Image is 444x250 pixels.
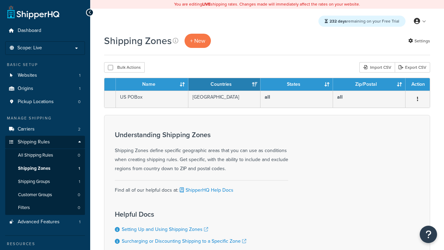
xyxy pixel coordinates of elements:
[79,179,80,185] span: 1
[5,95,85,108] a: Pickup Locations 0
[5,201,85,214] a: Filters 0
[5,162,85,175] li: Shipping Zones
[5,123,85,136] a: Carriers 2
[115,131,288,173] div: Shipping Zones define specific geographic areas that you can use as conditions when creating ship...
[5,123,85,136] li: Carriers
[18,205,30,211] span: Filters
[330,18,347,24] strong: 232 days
[5,162,85,175] a: Shipping Zones 1
[104,34,172,48] h1: Shipping Zones
[5,175,85,188] li: Shipping Groups
[185,34,211,48] a: + New
[202,1,211,7] b: LIVE
[5,189,85,201] li: Customer Groups
[18,179,50,185] span: Shipping Groups
[5,175,85,188] a: Shipping Groups 1
[78,166,80,172] span: 1
[116,78,188,91] th: Name: activate to sort column ascending
[122,226,208,233] a: Setting Up and Using Shipping Zones
[18,99,54,105] span: Pickup Locations
[17,45,42,51] span: Scope: Live
[420,226,437,243] button: Open Resource Center
[337,93,343,101] b: all
[359,62,395,73] div: Import CSV
[265,93,270,101] b: all
[18,126,35,132] span: Carriers
[5,24,85,37] a: Dashboard
[78,192,80,198] span: 0
[18,28,41,34] span: Dashboard
[122,237,246,245] a: Surcharging or Discounting Shipping to a Specific Zone
[18,192,52,198] span: Customer Groups
[79,219,80,225] span: 1
[261,78,333,91] th: States: activate to sort column ascending
[178,186,233,194] a: ShipperHQ Help Docs
[5,216,85,228] li: Advanced Features
[5,136,85,149] a: Shipping Rules
[5,82,85,95] a: Origins 1
[5,149,85,162] li: All Shipping Rules
[78,152,80,158] span: 0
[115,210,246,218] h3: Helpful Docs
[115,180,288,195] div: Find all of our helpful docs at:
[5,82,85,95] li: Origins
[5,69,85,82] a: Websites 1
[5,216,85,228] a: Advanced Features 1
[18,73,37,78] span: Websites
[78,126,80,132] span: 2
[190,37,205,45] span: + New
[405,78,430,91] th: Action
[188,78,261,91] th: Countries: activate to sort column ascending
[318,16,405,27] div: remaining on your Free Trial
[5,115,85,121] div: Manage Shipping
[78,99,80,105] span: 0
[5,241,85,247] div: Resources
[115,131,288,139] h3: Understanding Shipping Zones
[79,73,80,78] span: 1
[104,62,145,73] button: Bulk Actions
[395,62,430,73] a: Export CSV
[7,5,59,19] a: ShipperHQ Home
[333,78,405,91] th: Zip/Postal: activate to sort column ascending
[79,86,80,92] span: 1
[18,86,33,92] span: Origins
[408,36,430,46] a: Settings
[18,166,50,172] span: Shipping Zones
[18,139,50,145] span: Shipping Rules
[5,62,85,68] div: Basic Setup
[18,219,60,225] span: Advanced Features
[5,189,85,201] a: Customer Groups 0
[188,91,261,108] td: [GEOGRAPHIC_DATA]
[18,152,53,158] span: All Shipping Rules
[5,136,85,215] li: Shipping Rules
[5,95,85,108] li: Pickup Locations
[5,201,85,214] li: Filters
[116,91,188,108] td: US POBox
[78,205,80,211] span: 0
[5,69,85,82] li: Websites
[5,149,85,162] a: All Shipping Rules 0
